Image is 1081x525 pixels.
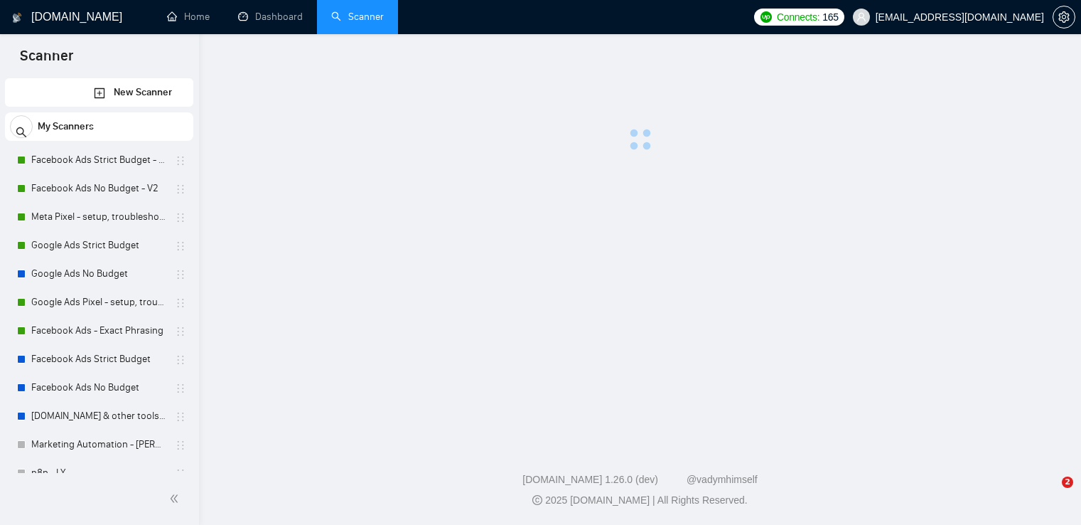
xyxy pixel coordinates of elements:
a: New Scanner [94,78,105,107]
a: homeHome [167,11,210,23]
li: New Scanner [5,78,193,107]
span: 2 [1062,477,1073,488]
a: dashboardDashboard [238,11,303,23]
span: holder [175,430,186,459]
iframe: Intercom live chat [1033,477,1067,511]
a: setting [1053,11,1075,23]
span: holder [175,174,186,203]
a: n8n - LY [31,459,166,487]
a: [DOMAIN_NAME] 1.26.0 (dev) [522,474,658,485]
button: setting [1053,6,1075,28]
img: logo [12,6,22,29]
a: Google Ads No Budget [31,260,166,288]
a: [DOMAIN_NAME] & other tools - [PERSON_NAME] [31,402,166,430]
span: search [16,117,27,146]
span: holder [175,203,186,231]
span: holder [175,288,186,317]
div: 2025 [DOMAIN_NAME] | All Rights Reserved. [210,493,1070,508]
a: Marketing Automation - [PERSON_NAME] [31,430,166,459]
img: upwork-logo.png [760,11,772,23]
button: search [10,115,33,138]
a: searchScanner [331,11,384,23]
span: holder [175,146,186,174]
a: Facebook Ads Strict Budget - V2 [31,146,166,174]
span: holder [175,459,186,487]
span: holder [175,260,186,288]
span: My Scanners [38,112,94,141]
a: Facebook Ads No Budget [31,373,166,402]
a: Facebook Ads No Budget - V2 [31,174,166,203]
a: Google Ads Pixel - setup, troubleshooting, tracking [31,288,166,317]
span: holder [175,317,186,345]
span: Connects: [777,9,819,25]
span: holder [175,345,186,373]
a: Meta Pixel - setup, troubleshooting, tracking [31,203,166,231]
span: double-left [169,492,183,506]
span: holder [175,373,186,402]
a: Facebook Ads - Exact Phrasing [31,317,166,345]
span: Scanner [9,46,85,75]
a: Facebook Ads Strict Budget [31,345,166,373]
span: 165 [822,9,838,25]
span: copyright [532,495,542,505]
a: @vadymhimself [687,474,758,485]
span: holder [175,231,186,260]
span: holder [175,402,186,430]
span: user [856,12,866,22]
a: Google Ads Strict Budget [31,231,166,260]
